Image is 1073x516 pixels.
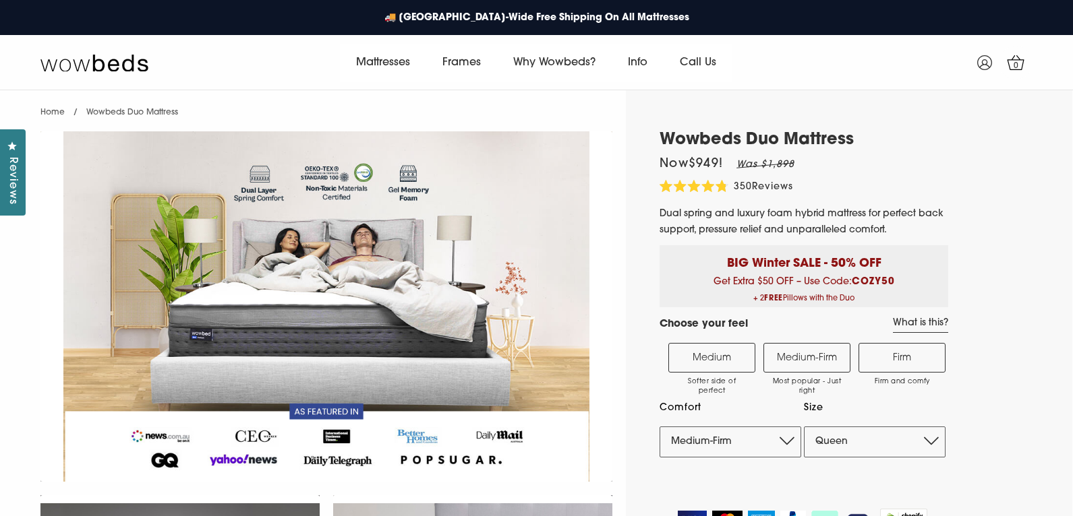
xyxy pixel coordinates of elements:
[40,90,178,125] nav: breadcrumbs
[866,377,938,387] span: Firm and comfy
[771,377,843,396] span: Most popular - Just right
[670,245,938,273] p: BIG Winter SALE - 50% OFF
[736,160,794,170] em: Was $1,898
[734,182,752,192] span: 350
[660,180,793,195] div: 350Reviews
[3,157,21,205] span: Reviews
[40,108,65,117] a: Home
[612,44,664,82] a: Info
[670,290,938,307] span: + 2 Pillows with the Duo
[86,108,178,117] span: Wowbeds Duo Mattress
[893,317,948,333] a: What is this?
[426,44,497,82] a: Frames
[660,399,801,416] label: Comfort
[668,343,755,373] label: Medium
[660,158,723,170] span: Now $949 !
[660,131,948,150] h1: Wowbeds Duo Mattress
[40,53,148,72] img: Wow Beds Logo
[664,44,732,82] a: Call Us
[804,399,946,416] label: Size
[999,46,1033,79] a: 0
[763,343,850,373] label: Medium-Firm
[852,277,895,287] b: COZY50
[340,44,426,82] a: Mattresses
[670,277,938,307] span: Get Extra $50 OFF – Use Code:
[497,44,612,82] a: Why Wowbeds?
[74,108,78,117] span: /
[660,317,748,333] h4: Choose your feel
[859,343,946,373] label: Firm
[1010,59,1023,73] span: 0
[764,295,783,302] b: FREE
[676,377,748,396] span: Softer side of perfect
[752,182,793,192] span: Reviews
[378,4,696,32] a: 🚚 [GEOGRAPHIC_DATA]-Wide Free Shipping On All Mattresses
[660,209,944,235] span: Dual spring and luxury foam hybrid mattress for perfect back support, pressure relief and unparal...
